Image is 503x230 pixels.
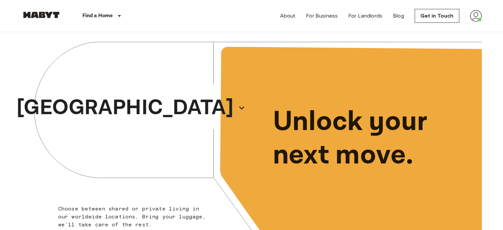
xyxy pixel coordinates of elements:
a: About [280,12,296,20]
a: For Business [306,12,338,20]
a: Blog [393,12,404,20]
p: Choose between shared or private living in our worldwide locations. Bring your luggage, we'll tak... [58,205,210,229]
p: [GEOGRAPHIC_DATA] [17,92,233,124]
p: Unlock your next move. [273,105,471,172]
button: [GEOGRAPHIC_DATA] [14,90,248,126]
img: avatar [470,10,482,22]
a: Get in Touch [415,9,459,23]
p: Find a Home [82,12,113,20]
img: Habyt [21,12,61,18]
a: For Landlords [348,12,382,20]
